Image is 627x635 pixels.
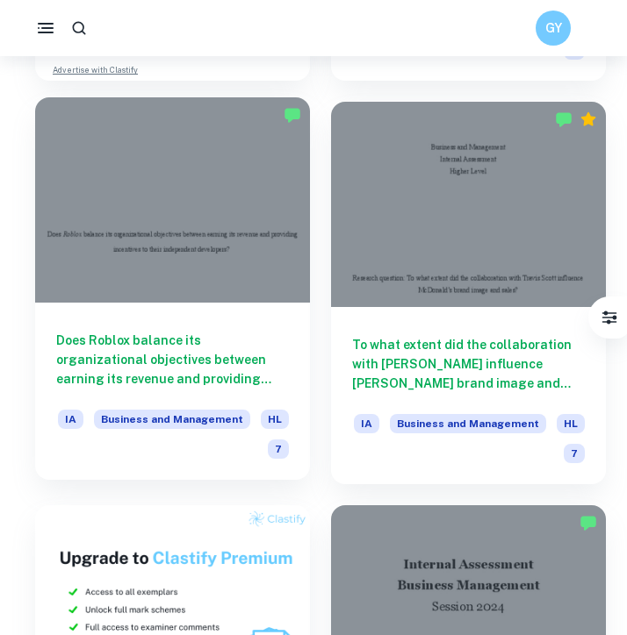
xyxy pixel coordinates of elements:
h6: To what extent did the collaboration with [PERSON_NAME] influence [PERSON_NAME] brand image and s... [352,335,585,393]
span: 7 [564,444,585,463]
h6: GY [544,18,564,38]
a: To what extent did the collaboration with [PERSON_NAME] influence [PERSON_NAME] brand image and s... [331,102,606,485]
span: HL [557,414,585,433]
span: HL [261,410,289,429]
div: Premium [580,111,597,128]
img: Marked [580,514,597,532]
img: Marked [555,111,573,128]
button: Filter [592,300,627,335]
span: Business and Management [94,410,250,429]
a: Does Roblox balance its organizational objectives between earning its revenue and providing incen... [35,102,310,485]
span: IA [354,414,379,433]
span: 7 [268,439,289,459]
img: Marked [284,106,301,124]
span: IA [58,410,83,429]
a: Advertise with Clastify [53,64,138,76]
span: Business and Management [390,414,546,433]
button: GY [536,11,571,46]
h6: Does Roblox balance its organizational objectives between earning its revenue and providing incen... [56,331,289,389]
